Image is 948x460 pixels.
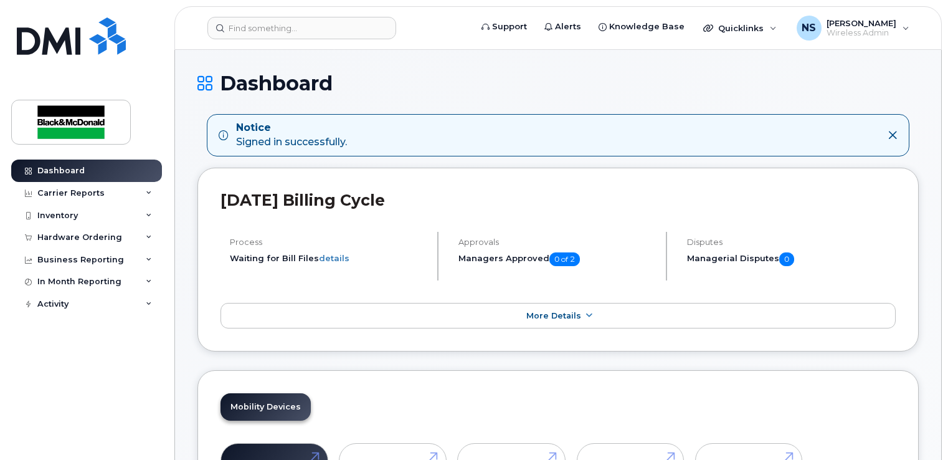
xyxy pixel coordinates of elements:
h1: Dashboard [197,72,919,94]
strong: Notice [236,121,347,135]
h4: Disputes [687,237,896,247]
div: Signed in successfully. [236,121,347,150]
h2: [DATE] Billing Cycle [220,191,896,209]
span: 0 [779,252,794,266]
h4: Approvals [458,237,655,247]
span: More Details [526,311,581,320]
h4: Process [230,237,427,247]
a: Mobility Devices [220,393,311,421]
h5: Managerial Disputes [687,252,896,266]
h5: Managers Approved [458,252,655,266]
a: details [319,253,349,263]
li: Waiting for Bill Files [230,252,427,264]
span: 0 of 2 [549,252,580,266]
